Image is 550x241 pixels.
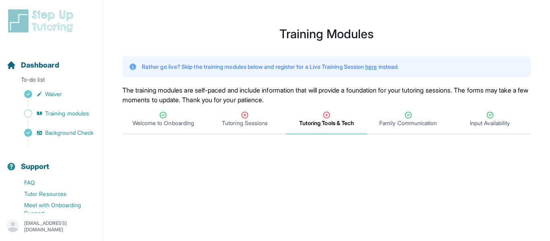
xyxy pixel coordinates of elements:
[21,161,50,172] span: Support
[122,105,531,134] nav: Tabs
[6,127,103,138] a: Background Check
[6,219,96,234] button: [EMAIL_ADDRESS][DOMAIN_NAME]
[379,119,437,127] span: Family Communication
[6,177,103,188] a: FAQ
[45,109,89,117] span: Training modules
[45,129,93,137] span: Background Check
[122,29,531,39] h1: Training Modules
[6,60,59,71] a: Dashboard
[132,119,194,127] span: Welcome to Onboarding
[3,47,99,74] button: Dashboard
[6,108,103,119] a: Training modules
[6,188,103,200] a: Tutor Resources
[3,76,99,87] p: To-do list
[470,119,510,127] span: Input Availability
[222,119,268,127] span: Tutoring Sessions
[6,89,103,100] a: Waiver
[122,85,531,105] p: The training modules are self-paced and include information that will provide a foundation for yo...
[3,148,99,175] button: Support
[45,90,62,98] span: Waiver
[142,63,399,71] p: Rather go live? Skip the training modules below and register for a Live Training Session instead.
[21,60,59,71] span: Dashboard
[6,8,78,34] img: logo
[24,220,96,233] p: [EMAIL_ADDRESS][DOMAIN_NAME]
[6,200,103,219] a: Meet with Onboarding Support
[365,63,377,70] a: here
[299,119,354,127] span: Tutoring Tools & Tech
